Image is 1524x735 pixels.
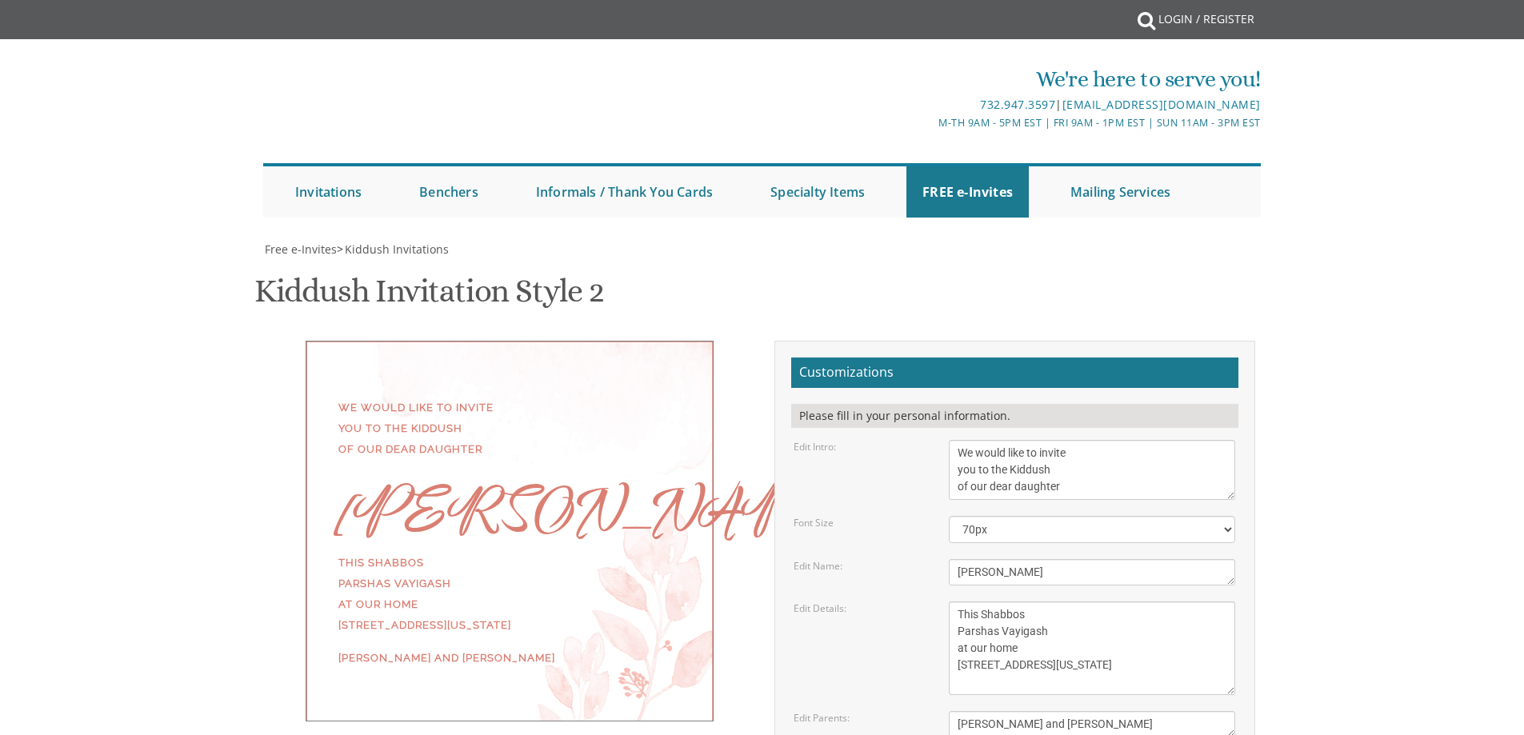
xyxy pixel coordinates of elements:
[1062,97,1261,112] a: [EMAIL_ADDRESS][DOMAIN_NAME]
[949,559,1235,585] textarea: [PERSON_NAME]
[949,601,1235,695] textarea: This Shabbos Parshas Vayigash at our home [STREET_ADDRESS][US_STATE]
[597,114,1261,131] div: M-Th 9am - 5pm EST | Fri 9am - 1pm EST | Sun 11am - 3pm EST
[980,97,1055,112] a: 732.947.3597
[794,711,850,725] label: Edit Parents:
[345,242,449,257] span: Kiddush Invitations
[254,274,604,321] h1: Kiddush Invitation Style 2
[338,648,681,669] div: [PERSON_NAME] and [PERSON_NAME]
[597,95,1261,114] div: |
[1054,166,1186,218] a: Mailing Services
[906,166,1029,218] a: FREE e-Invites
[794,601,846,615] label: Edit Details:
[343,242,449,257] a: Kiddush Invitations
[794,516,834,529] label: Font Size
[791,404,1238,428] div: Please fill in your personal information.
[338,500,681,521] div: [PERSON_NAME]
[337,242,449,257] span: >
[265,242,337,257] span: Free e-Invites
[794,440,836,453] label: Edit Intro:
[263,242,337,257] a: Free e-Invites
[279,166,378,218] a: Invitations
[754,166,881,218] a: Specialty Items
[403,166,494,218] a: Benchers
[338,397,681,460] div: We would like to invite you to the Kiddush of our dear daughter
[949,440,1235,500] textarea: We would like to invite you to the Kiddush of our dear daughter
[794,559,842,573] label: Edit Name:
[338,553,681,636] div: This Shabbos Parshas Vayigash at our home [STREET_ADDRESS][US_STATE]
[791,358,1238,388] h2: Customizations
[597,63,1261,95] div: We're here to serve you!
[520,166,729,218] a: Informals / Thank You Cards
